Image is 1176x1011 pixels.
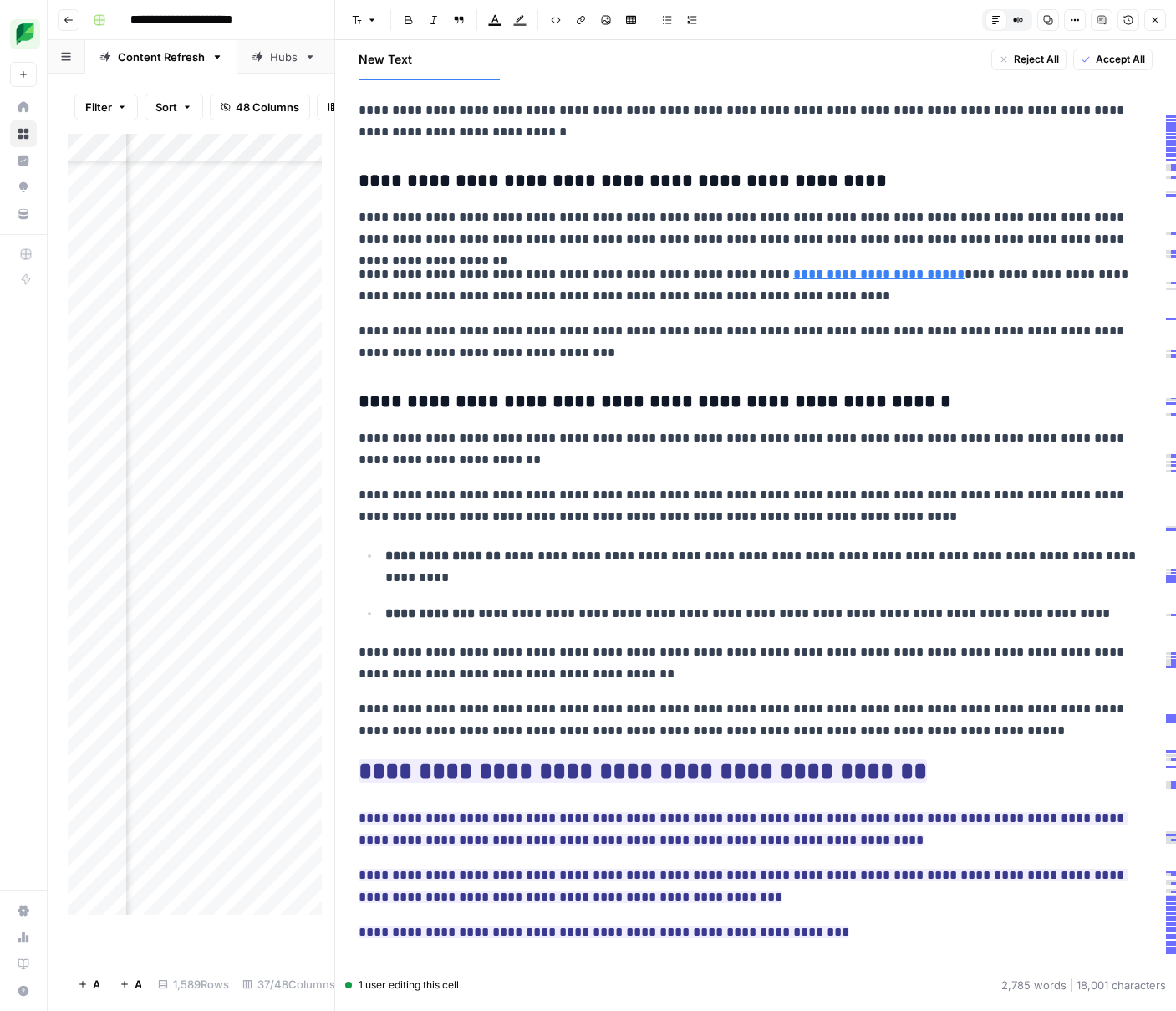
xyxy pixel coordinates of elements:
div: Hubs [270,49,298,65]
a: Insights [10,147,37,174]
div: 1,589 Rows [151,971,236,998]
a: Browse [10,120,37,147]
h2: New Text [359,51,412,68]
span: Accept All [1096,52,1145,67]
img: SproutSocial Logo [10,19,40,49]
button: Add Row [68,971,109,998]
span: 48 Columns [236,99,299,115]
button: Add 10 Rows [109,971,151,998]
button: Accept All [1073,49,1153,70]
span: Add 10 Rows [135,976,141,993]
a: Usage [10,924,37,951]
a: Settings [10,897,37,924]
span: Reject All [1014,52,1059,67]
a: Content Refresh [85,40,237,74]
button: Sort [145,94,203,120]
span: Add Row [93,976,99,993]
div: 1 user editing this cell [345,978,459,993]
button: Filter [74,94,138,120]
button: Help + Support [10,978,37,1004]
span: Filter [85,99,112,115]
a: Home [10,94,37,120]
button: Reject All [991,49,1067,70]
span: Sort [155,99,177,115]
a: Your Data [10,201,37,227]
div: 37/48 Columns [236,971,360,998]
button: 48 Columns [210,94,310,120]
a: Opportunities [10,174,37,201]
a: Learning Hub [10,951,37,978]
button: Workspace: SproutSocial [10,13,37,55]
div: Content Refresh [118,49,205,65]
div: 2,785 words | 18,001 characters [1001,977,1166,993]
a: Hubs [237,40,330,74]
